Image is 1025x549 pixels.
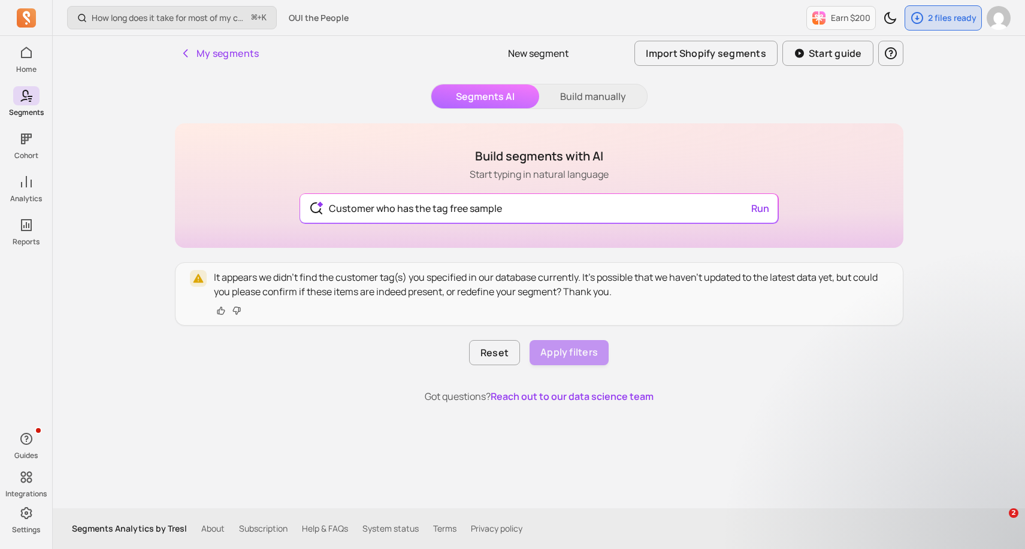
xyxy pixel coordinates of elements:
a: Terms [433,523,456,535]
p: Reports [13,237,40,247]
a: Privacy policy [471,523,522,535]
p: Guides [14,451,38,460]
p: Start guide [809,46,862,60]
button: Build manually [539,84,647,108]
p: New segment [508,46,569,60]
p: How long does it take for most of my customers to buy again? [92,12,247,24]
p: Segments [9,108,44,117]
button: Earn $200 [806,6,876,30]
kbd: ⌘ [251,11,258,26]
button: Reset [469,340,520,365]
p: Analytics [10,194,42,204]
button: How long does it take for most of my customers to buy again?⌘+K [67,6,277,29]
p: Home [16,65,37,74]
button: Import Shopify segments [634,41,778,66]
p: Segments Analytics by Tresl [72,523,187,535]
span: 2 [1009,508,1018,518]
img: avatar [987,6,1011,30]
button: Start guide [782,41,873,66]
kbd: K [262,13,267,23]
a: System status [362,523,419,535]
button: Apply filters [530,340,609,365]
p: 2 files ready [928,12,976,24]
button: 2 files ready [905,5,982,31]
button: OUI the People [282,7,356,29]
p: Cohort [14,151,38,160]
button: Guides [13,427,40,463]
p: Integrations [5,489,47,499]
p: Earn $200 [831,12,870,24]
a: About [201,523,225,535]
span: OUI the People [289,12,349,24]
p: Start typing in natural language [470,167,609,181]
p: It appears we didn't find the customer tag(s) you specified in our database currently. It's possi... [214,270,888,299]
button: Run [746,196,774,220]
button: Segments AI [431,84,539,108]
iframe: Intercom live chat [984,508,1013,537]
p: Got questions? [175,389,903,404]
a: Subscription [239,523,288,535]
button: My segments [175,41,264,65]
span: + [252,11,267,24]
button: Toggle dark mode [878,6,902,30]
p: Settings [12,525,40,535]
a: Help & FAQs [302,523,348,535]
button: Reach out to our data science team [491,389,654,404]
h1: Build segments with AI [470,148,609,165]
input: Search from prebuilt segments or create your own starting with “Customers who” ... [319,194,758,223]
